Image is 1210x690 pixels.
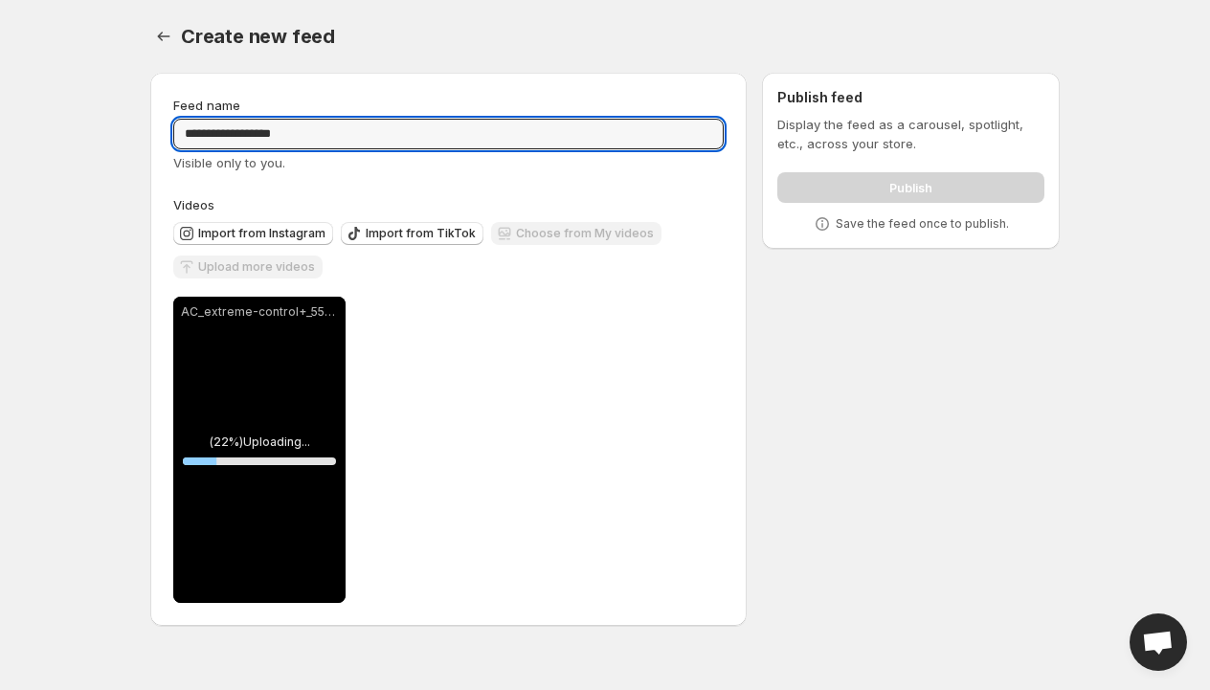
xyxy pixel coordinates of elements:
h2: Publish feed [777,88,1044,107]
p: Display the feed as a carousel, spotlight, etc., across your store. [777,115,1044,153]
span: Import from TikTok [366,226,476,241]
p: Save the feed once to publish. [836,216,1009,232]
span: Feed name [173,98,240,113]
a: Open chat [1130,613,1187,671]
span: Create new feed [181,25,335,48]
span: Visible only to you. [173,155,285,170]
button: Import from TikTok [341,222,483,245]
button: Settings [150,23,177,50]
span: Videos [173,197,214,212]
button: Import from Instagram [173,222,333,245]
span: Import from Instagram [198,226,325,241]
p: AC_extreme-control+_5567_Erklärvideo_D.mp4 [181,304,338,320]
